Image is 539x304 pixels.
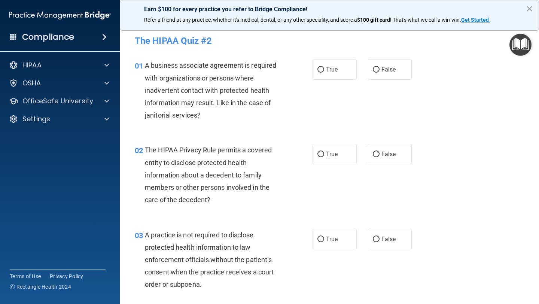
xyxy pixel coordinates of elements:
p: Earn $100 for every practice you refer to Bridge Compliance! [144,6,515,13]
a: Privacy Policy [50,273,83,280]
strong: Get Started [461,17,489,23]
p: Settings [22,115,50,124]
span: Refer a friend at any practice, whether it's medical, dental, or any other speciality, and score a [144,17,357,23]
input: True [317,237,324,242]
input: False [373,152,380,157]
span: True [326,151,338,158]
span: 01 [135,61,143,70]
button: Open Resource Center [509,34,532,56]
img: PMB logo [9,8,111,23]
span: False [381,151,396,158]
h4: The HIPAA Quiz #2 [135,36,524,46]
p: OSHA [22,79,41,88]
iframe: Drift Widget Chat Controller [502,252,530,281]
span: Ⓒ Rectangle Health 2024 [10,283,71,291]
p: OfficeSafe University [22,97,93,106]
button: Close [526,3,533,15]
span: A business associate agreement is required with organizations or persons where inadvertent contac... [145,61,276,119]
a: Get Started [461,17,490,23]
span: False [381,235,396,243]
span: False [381,66,396,73]
input: True [317,67,324,73]
a: OfficeSafe University [9,97,109,106]
span: True [326,66,338,73]
p: HIPAA [22,61,42,70]
a: Terms of Use [10,273,41,280]
input: True [317,152,324,157]
input: False [373,237,380,242]
a: Settings [9,115,109,124]
span: A practice is not required to disclose protected health information to law enforcement officials ... [145,231,274,289]
a: OSHA [9,79,109,88]
input: False [373,67,380,73]
a: HIPAA [9,61,109,70]
span: True [326,235,338,243]
h4: Compliance [22,32,74,42]
span: 02 [135,146,143,155]
span: The HIPAA Privacy Rule permits a covered entity to disclose protected health information about a ... [145,146,272,204]
strong: $100 gift card [357,17,390,23]
span: 03 [135,231,143,240]
span: ! That's what we call a win-win. [390,17,461,23]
